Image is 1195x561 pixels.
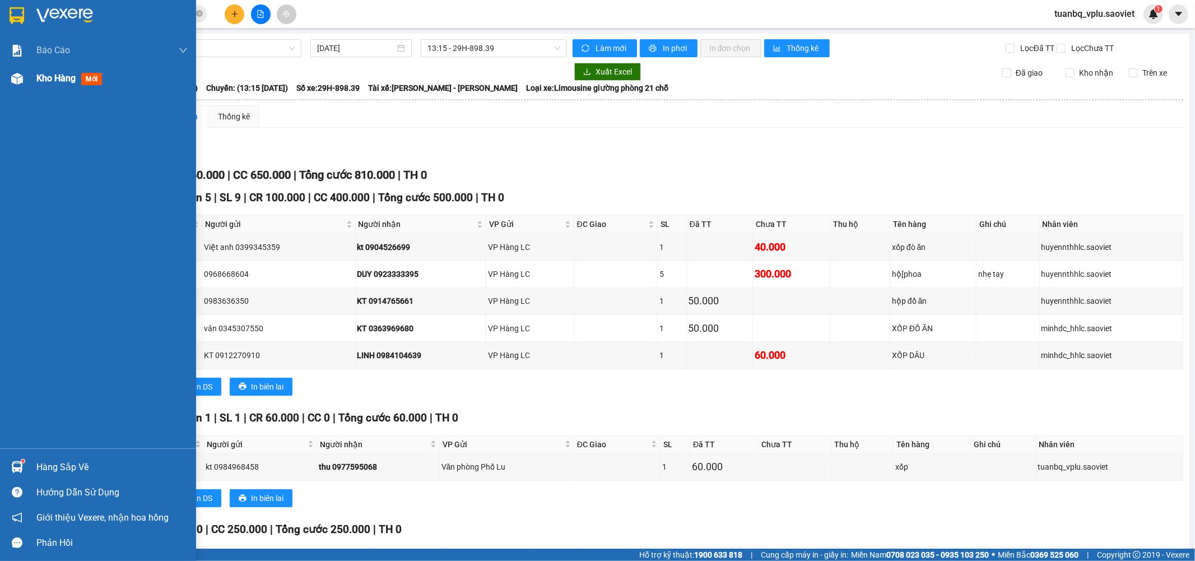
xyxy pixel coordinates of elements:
[892,241,974,253] div: xốp đò ăn
[886,550,989,559] strong: 0708 023 035 - 0935 103 250
[488,322,572,335] div: VP Hàng LC
[204,295,353,307] div: 0983636350
[180,523,203,536] span: CR 0
[1041,241,1181,253] div: huyennthhlc.saoviet
[205,218,343,230] span: Người gửi
[1030,550,1078,559] strong: 0369 525 060
[582,44,591,53] span: sync
[314,191,370,204] span: CC 400.000
[1045,7,1143,21] span: tuanbq_vplu.saoviet
[194,381,212,393] span: In DS
[687,215,754,234] th: Đã TT
[430,411,433,424] span: |
[231,10,239,18] span: plus
[894,435,971,454] th: Tên hàng
[368,82,518,94] span: Tài xế: [PERSON_NAME] - [PERSON_NAME]
[204,241,353,253] div: Việt anh 0399345359
[1075,67,1118,79] span: Kho nhận
[296,82,360,94] span: Số xe: 29H-898.39
[895,461,969,473] div: xốp
[689,321,751,336] div: 50.000
[596,66,632,78] span: Xuất Excel
[319,461,438,473] div: thu 0977595068
[294,168,296,182] span: |
[488,241,572,253] div: VP Hàng LC
[220,411,241,424] span: SL 1
[1040,215,1183,234] th: Nhân viên
[11,45,23,57] img: solution-icon
[1016,42,1056,54] span: Lọc Đã TT
[214,411,217,424] span: |
[173,378,221,396] button: printerIn DS
[773,44,783,53] span: bar-chart
[1156,5,1160,13] span: 1
[659,349,685,361] div: 1
[583,68,591,77] span: download
[276,523,370,536] span: Tổng cước 250.000
[640,39,698,57] button: printerIn phơi
[357,349,484,361] div: LINH 0984104639
[700,39,761,57] button: In đơn chọn
[357,295,484,307] div: KT 0914765661
[244,411,247,424] span: |
[299,168,395,182] span: Tổng cước 810.000
[36,459,188,476] div: Hàng sắp về
[230,489,292,507] button: printerIn biên lai
[753,215,830,234] th: Chưa TT
[851,549,989,561] span: Miền Nam
[357,322,484,335] div: KT 0363969680
[220,191,241,204] span: SL 9
[403,168,427,182] span: TH 0
[755,266,828,282] div: 300.000
[978,268,1038,280] div: nhẹ tay
[196,10,203,17] span: close-circle
[1067,42,1116,54] span: Lọc Chưa TT
[333,411,336,424] span: |
[206,461,315,473] div: kt 0984968458
[249,191,305,204] span: CR 100.000
[179,46,188,55] span: down
[211,523,267,536] span: CC 250.000
[659,268,685,280] div: 5
[486,288,574,315] td: VP Hàng LC
[892,268,974,280] div: hộ[phoa
[206,82,288,94] span: Chuyến: (13:15 [DATE])
[204,349,353,361] div: KT 0912270910
[1041,322,1181,335] div: minhdc_hhlc.saoviet
[12,537,22,548] span: message
[81,73,102,85] span: mới
[764,39,830,57] button: bar-chartThống kê
[755,239,828,255] div: 40.000
[486,342,574,369] td: VP Hàng LC
[659,295,685,307] div: 1
[663,42,689,54] span: In phơi
[12,487,22,498] span: question-circle
[36,73,76,84] span: Kho hàng
[373,191,375,204] span: |
[249,411,299,424] span: CR 60.000
[317,42,395,54] input: 12/08/2025
[338,411,427,424] span: Tổng cước 60.000
[440,454,574,481] td: Văn phòng Phố Lu
[11,73,23,85] img: warehouse-icon
[427,40,560,57] span: 13:15 - 29H-898.39
[694,550,742,559] strong: 1900 633 818
[486,261,574,288] td: VP Hàng LC
[302,411,305,424] span: |
[251,492,283,504] span: In biên lai
[182,411,211,424] span: Đơn 1
[206,523,208,536] span: |
[526,82,668,94] span: Loại xe: Limousine giường phòng 21 chỗ
[239,494,247,503] span: printer
[270,523,273,536] span: |
[476,191,478,204] span: |
[658,215,687,234] th: SL
[662,461,688,473] div: 1
[218,110,250,123] div: Thống kê
[1041,295,1181,307] div: huyennthhlc.saoviet
[971,435,1036,454] th: Ghi chú
[574,63,641,81] button: downloadXuất Excel
[36,511,169,525] span: Giới thiệu Vexere, nhận hoa hồng
[486,234,574,261] td: VP Hàng LC
[1038,461,1181,473] div: tuanbq_vplu.saoviet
